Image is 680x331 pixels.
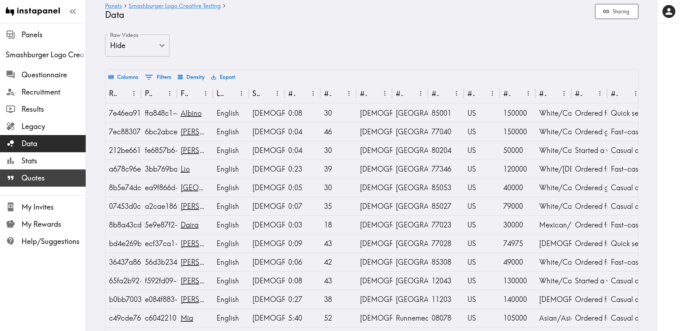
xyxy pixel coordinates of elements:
[324,123,353,141] div: 46
[22,236,86,246] span: Help/Suggestions
[109,178,138,197] div: 8b5e74dc-773b-42c5-9b10-112d995bc89a
[181,146,239,155] a: Nicole
[451,88,462,99] button: Menu
[109,309,138,327] div: c49cde76-4bea-4905-8d49-ea25198430d8
[575,216,604,234] div: Ordered from a fast food/fast casual restaurant, Ordered from an online marketplace (e.g., Amazon...
[109,216,138,234] div: 8b8a43cd-38a9-4dd5-bd7a-cf11bbcc5fa1
[181,127,239,136] a: Mary
[296,88,308,99] button: Sort
[145,104,173,122] div: ffa848c1-eed9-466e-9f10-998329627f73
[288,123,317,141] div: 0:04
[217,290,245,308] div: English
[324,160,353,178] div: 39
[368,88,379,99] button: Sort
[432,272,460,290] div: 12043
[360,253,389,271] div: Female
[145,290,173,308] div: e084f883-2ecc-4315-94aa-47b75b1bfb10
[575,178,604,197] div: Ordered groceries for click and collect, Ordered from a fast food/fast casual restaurant, Started...
[252,253,281,271] div: Female, Phoenix, Fast Casual Recent
[467,216,496,234] div: US
[324,216,353,234] div: 18
[476,88,487,99] button: Sort
[181,109,202,117] a: Albino
[252,178,281,197] div: Female, Phoenix, QSR Recent
[539,309,568,327] div: Asian/Asian American
[225,88,236,99] button: Sort
[110,31,139,39] label: Raw Videos
[288,290,317,308] div: 0:27
[217,141,245,159] div: English
[396,234,424,253] div: Houston, TX 77028, USA
[396,197,424,215] div: Phoenix, AZ 85027, USA
[288,234,317,253] div: 0:09
[109,272,138,290] div: 65fa2b92-e2f4-43a5-9baf-f62d5f25fdbe
[630,88,641,99] button: Menu
[611,253,639,271] div: Fast-casual restaurant: counter service restaurants with higher quality food than fast food, no t...
[539,234,568,253] div: African American/Black
[467,253,496,271] div: US
[575,197,604,215] div: Ordered from an online marketplace (e.g., Amazon, eBay), Started a video streaming subscription (...
[343,88,355,99] button: Menu
[467,123,496,141] div: US
[145,123,173,141] div: 6bc2abce-a245-45ac-bf2f-d8b52eed2202
[324,272,353,290] div: 43
[611,290,639,308] div: Casual dining restaurant: full-service restaurants with table service (e.g., Applebee's, Chili's,...
[109,253,138,271] div: 36437a86-e6a5-472c-a8bf-a78e3e266e67
[360,216,389,234] div: Female
[539,89,547,98] div: #6 US-ONLY - What is your ethnicity?
[360,104,389,122] div: Male
[611,160,639,178] div: Fast-casual restaurant: counter service restaurants with higher quality food than fast food, no t...
[324,197,353,215] div: 35
[22,219,86,229] span: My Rewards
[252,216,281,234] div: Female, Houston, QSR Recent
[503,234,532,253] div: 74975
[611,197,639,215] div: Casual dining restaurant: full-service restaurants with table service (e.g., Applebee's, Chili's,...
[6,50,86,60] div: Smashburger Logo Creative Testing
[379,88,390,99] button: Menu
[145,234,173,253] div: ecf37ca1-9966-43af-9d68-41d7a9bf1d67
[145,197,173,215] div: a2cae186-178d-49a1-b999-c6851c59e363
[467,89,475,98] div: #4 Country
[595,4,638,19] button: Sharing
[512,88,523,99] button: Sort
[181,89,189,98] div: First Name
[611,178,639,197] div: Casual dining restaurant: full-service restaurants with table service (e.g., Applebee's, Chili's,...
[432,216,460,234] div: 77023
[128,88,139,99] button: Menu
[611,123,639,141] div: Fast-casual restaurant: counter service restaurants with higher quality food than fast food, no t...
[181,183,256,192] a: Devon
[575,104,604,122] div: Ordered from a fast food/fast casual restaurant, Ordered from an online marketplace (e.g., Amazon...
[324,253,353,271] div: 42
[105,34,170,57] div: Hide
[396,160,424,178] div: Humble, TX 77346, USA
[575,123,604,141] div: Ordered groceries for click and collect, Started a video streaming subscription (e.g., Disney+, N...
[217,272,245,290] div: English
[467,309,496,327] div: US
[217,253,245,271] div: English
[217,178,245,197] div: English
[217,160,245,178] div: English
[288,197,317,215] div: 0:07
[117,88,128,99] button: Sort
[217,104,245,122] div: English
[539,216,568,234] div: Mexican/Mexican American/Chicano
[503,290,532,308] div: 140000
[22,87,86,97] span: Recruitment
[467,197,496,215] div: US
[145,272,173,290] div: f592fd09-1fd7-495a-83a9-6b4a2fe745c4
[145,216,173,234] div: 5e9e87f2-9091-4796-90a4-81fa1106a10d
[539,272,568,290] div: White/Caucasian
[575,89,583,98] div: #7 Which of the following things have you done at least once in the last 6 months, if any?
[164,88,175,99] button: Menu
[432,178,460,197] div: 85053
[467,141,496,159] div: US
[611,141,639,159] div: Casual dining restaurant: full-service restaurants with table service (e.g., Applebee's, Chili's,...
[22,121,86,131] span: Legacy
[547,88,558,99] button: Sort
[252,234,281,253] div: Male, Houston, QSR Recent
[487,88,498,99] button: Menu
[252,160,281,178] div: Male, Houston, QSR Recent
[432,104,460,122] div: 85001
[181,164,190,173] a: Lio
[558,88,570,99] button: Menu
